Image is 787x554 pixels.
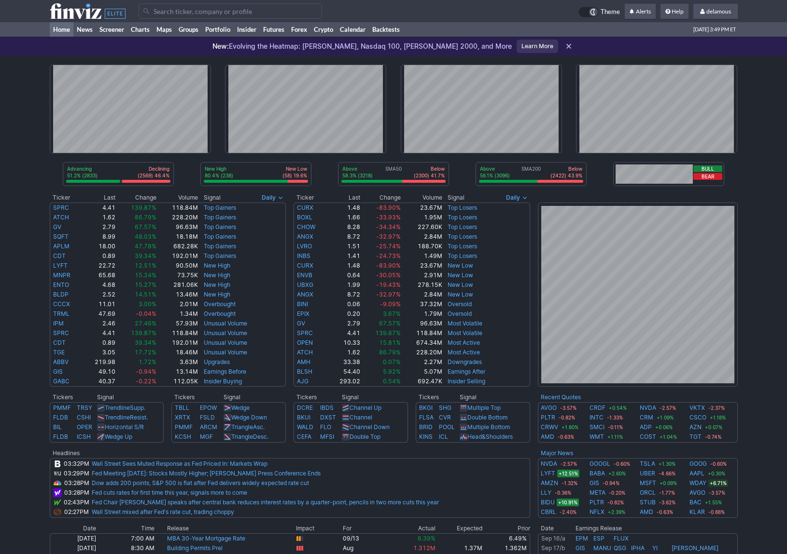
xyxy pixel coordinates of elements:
[92,479,309,486] a: Dow adds 200 points, S&P 500 is flat after Fed delivers widely expected rate cut
[310,22,337,37] a: Crypto
[204,243,236,250] a: Top Gainers
[541,449,573,457] a: Major News
[448,300,472,308] a: Oversold
[297,378,309,385] a: AJG
[467,404,501,411] a: Multiple Top
[204,358,230,365] a: Upgrades
[53,358,69,365] a: ABBV
[53,404,71,411] a: PMMF
[327,203,361,213] td: 1.48
[135,214,156,221] span: 86.79%
[419,414,434,421] a: FLSA
[593,544,611,552] a: MANU
[204,252,236,259] a: Top Gainers
[53,414,68,421] a: FLDB
[82,270,116,280] td: 65.68
[401,270,443,280] td: 2.91M
[157,270,198,280] td: 73.75K
[135,252,156,259] span: 39.34%
[448,368,485,375] a: Earnings After
[327,280,361,290] td: 1.99
[53,310,70,317] a: TRML
[202,22,234,37] a: Portfolio
[376,233,401,240] span: -32.97%
[640,469,655,478] a: UBER
[288,22,310,37] a: Forex
[282,165,307,172] p: New Low
[204,271,230,279] a: New High
[175,433,191,440] a: KCSH
[297,271,312,279] a: ENVB
[376,223,401,230] span: -34.34%
[693,165,722,172] button: Bull
[135,223,156,230] span: 67.57%
[672,544,718,552] a: [PERSON_NAME]
[439,414,451,421] a: CVR
[259,193,286,203] button: Signals interval
[640,507,653,517] a: AMD
[175,22,202,37] a: Groups
[157,280,198,290] td: 281.06K
[297,223,315,230] a: CHOW
[53,423,62,431] a: BIL
[448,243,477,250] a: Top Losers
[590,478,599,488] a: GIS
[320,404,334,411] a: IBDS
[138,165,169,172] p: Declining
[204,214,236,221] a: Top Gainers
[419,423,433,431] a: BRID
[448,271,473,279] a: New Low
[590,488,605,498] a: META
[82,242,116,251] td: 18.00
[439,433,448,440] a: ICL
[53,233,69,240] a: SQFT
[631,544,645,552] a: IPHA
[92,489,247,496] a: Fed cuts rates for first time this year, signals more to come
[401,203,443,213] td: 23.67M
[693,173,722,180] button: Bear
[439,404,451,411] a: SHG
[376,214,401,221] span: -33.93%
[327,261,361,270] td: 1.48
[297,310,309,317] a: EPIX
[204,378,242,385] a: Insider Buying
[204,223,236,230] a: Top Gainers
[50,22,73,37] a: Home
[350,414,372,421] a: Channel
[327,213,361,222] td: 1.66
[92,470,321,477] a: Fed Meeting [DATE]: Stocks Mostly Higher; [PERSON_NAME] Press Conference Ends
[448,339,480,346] a: Most Active
[401,261,443,270] td: 23.67M
[53,378,70,385] a: GABC
[541,403,557,413] a: AVGO
[693,22,736,37] span: [DATE] 3:49 PM ET
[297,252,310,259] a: INBS
[590,469,605,478] a: BABA
[204,329,247,337] a: Unusual Volume
[297,204,313,211] a: CURX
[82,193,116,203] th: Last
[467,433,513,440] a: Head&Shoulders
[53,214,69,221] a: ATCH
[138,172,169,179] p: (2569) 46.4%
[204,262,230,269] a: New High
[689,498,702,507] a: BAC
[135,262,156,269] span: 12.51%
[204,368,246,375] a: Earnings Before
[157,232,198,242] td: 18.18M
[200,414,215,421] a: FSLD
[640,422,652,432] a: ADP
[96,22,127,37] a: Screener
[53,339,66,346] a: CDT
[105,404,145,411] a: TrendlineSupp.
[53,204,69,211] a: SPRC
[53,252,66,259] a: CDT
[541,507,556,517] a: CBRL
[614,535,629,542] a: FLUX
[297,349,313,356] a: ATCH
[131,204,156,211] span: 139.87%
[297,214,312,221] a: BOXL
[175,414,190,421] a: XRTX
[212,42,229,50] span: New:
[204,204,236,211] a: Top Gainers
